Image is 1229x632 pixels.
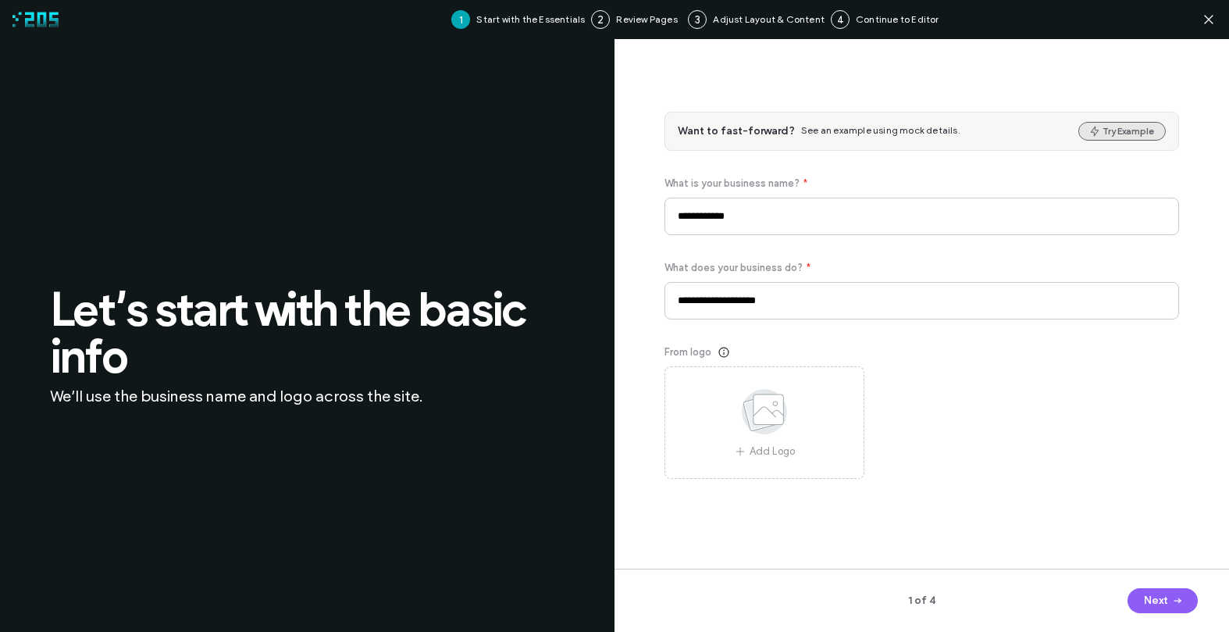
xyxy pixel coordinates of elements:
span: Add Logo [750,444,796,459]
div: 2 [591,10,610,29]
span: Help [36,11,68,25]
span: What is your business name? [664,176,800,191]
span: What does your business do? [664,260,803,276]
span: See an example using mock details. [801,124,960,136]
span: Let’s start with the basic info [50,286,565,380]
div: 3 [688,10,707,29]
span: Adjust Layout & Content [713,12,825,27]
span: Start with the Essentials [476,12,585,27]
span: We’ll use the business name and logo across the site. [50,386,565,406]
button: Next [1127,588,1198,613]
div: 1 [451,10,470,29]
div: 4 [831,10,850,29]
span: Continue to Editor [856,12,939,27]
span: Review Pages [616,12,682,27]
span: From logo [664,345,711,360]
span: Want to fast-forward? [678,123,795,139]
span: 1 of 4 [839,593,1004,609]
button: Try Example [1078,122,1166,141]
